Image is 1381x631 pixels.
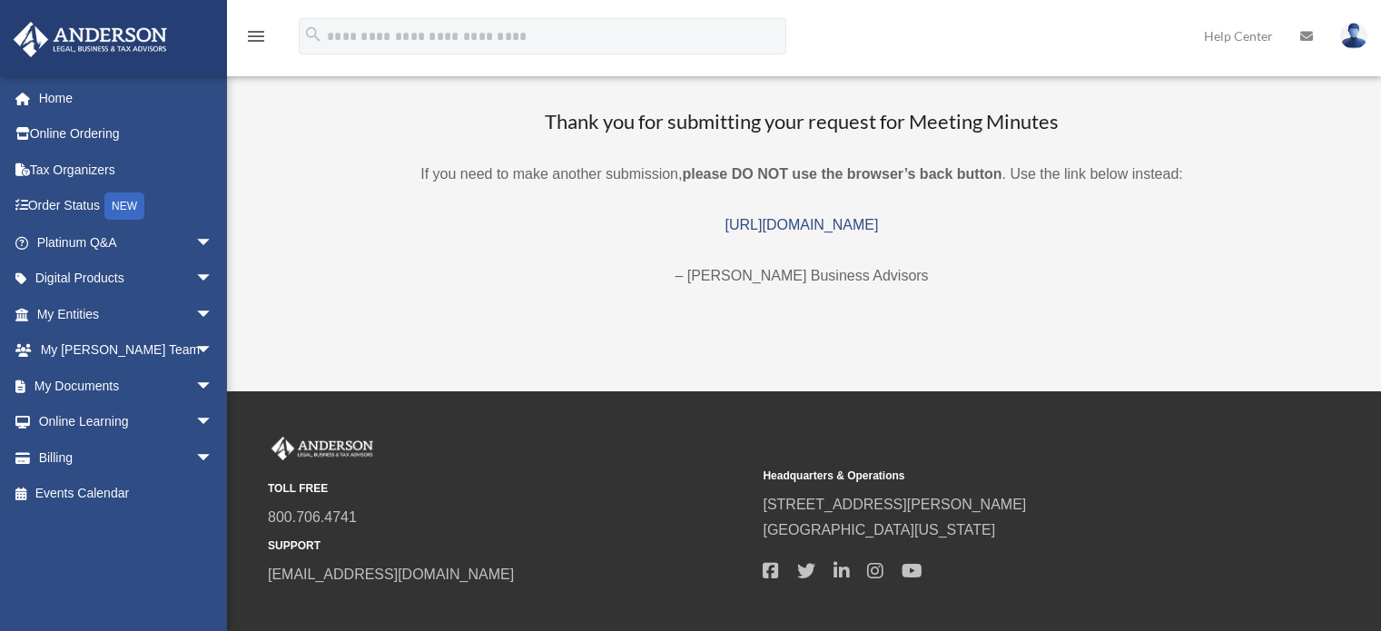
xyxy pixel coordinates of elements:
i: menu [245,25,267,47]
img: User Pic [1340,23,1367,49]
a: [STREET_ADDRESS][PERSON_NAME] [763,497,1026,512]
small: TOLL FREE [268,479,750,498]
i: search [303,25,323,44]
b: please DO NOT use the browser’s back button [682,166,1001,182]
a: Billingarrow_drop_down [13,439,241,476]
img: Anderson Advisors Platinum Portal [8,22,173,57]
a: [EMAIL_ADDRESS][DOMAIN_NAME] [268,567,514,582]
a: My [PERSON_NAME] Teamarrow_drop_down [13,332,241,369]
p: – [PERSON_NAME] Business Advisors [245,263,1358,289]
a: [URL][DOMAIN_NAME] [725,217,879,232]
a: Events Calendar [13,476,241,512]
span: arrow_drop_down [195,404,232,441]
a: My Entitiesarrow_drop_down [13,296,241,332]
span: arrow_drop_down [195,261,232,298]
p: If you need to make another submission, . Use the link below instead: [245,162,1358,187]
a: Home [13,80,241,116]
a: menu [245,32,267,47]
a: My Documentsarrow_drop_down [13,368,241,404]
img: Anderson Advisors Platinum Portal [268,437,377,460]
span: arrow_drop_down [195,439,232,477]
a: 800.706.4741 [268,509,357,525]
a: Tax Organizers [13,152,241,188]
a: Platinum Q&Aarrow_drop_down [13,224,241,261]
a: Online Ordering [13,116,241,153]
small: SUPPORT [268,537,750,556]
a: [GEOGRAPHIC_DATA][US_STATE] [763,522,995,537]
h3: Thank you for submitting your request for Meeting Minutes [245,108,1358,136]
a: Order StatusNEW [13,188,241,225]
a: Digital Productsarrow_drop_down [13,261,241,297]
span: arrow_drop_down [195,368,232,405]
a: Online Learningarrow_drop_down [13,404,241,440]
span: arrow_drop_down [195,332,232,370]
small: Headquarters & Operations [763,467,1245,486]
span: arrow_drop_down [195,296,232,333]
div: NEW [104,192,144,220]
span: arrow_drop_down [195,224,232,261]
